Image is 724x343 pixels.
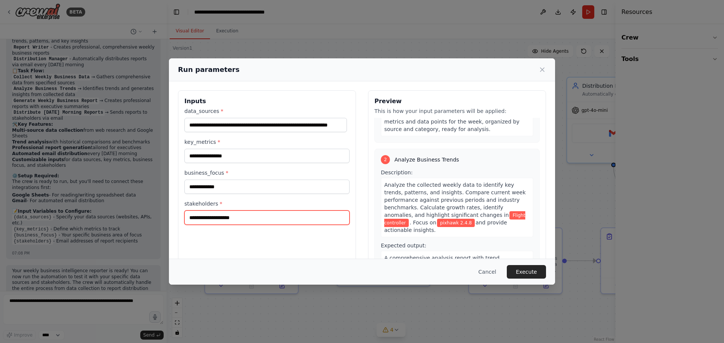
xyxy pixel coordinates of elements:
[384,111,524,132] span: A structured dataset containing all relevant business metrics and data points for the week, organ...
[384,182,526,218] span: Analyze the collected weekly data to identify key trends, patterns, and insights. Compare current...
[184,97,350,106] h3: Inputs
[374,107,540,115] p: This is how your input parameters will be applied:
[472,265,502,279] button: Cancel
[184,138,350,146] label: key_metrics
[394,156,459,163] span: Analyze Business Trends
[384,211,525,227] span: Variable: key_metrics
[507,265,546,279] button: Execute
[184,200,350,207] label: stakeholders
[437,219,475,227] span: Variable: business_focus
[381,155,390,164] div: 2
[381,242,426,248] span: Expected output:
[384,255,528,284] span: A comprehensive analysis report with trend identification, key insights, performance comparisons,...
[381,169,413,175] span: Description:
[374,97,540,106] h3: Preview
[410,220,436,226] span: . Focus on
[184,107,350,115] label: data_sources
[184,169,350,177] label: business_focus
[384,220,507,233] span: and provide actionable insights.
[178,64,239,75] h2: Run parameters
